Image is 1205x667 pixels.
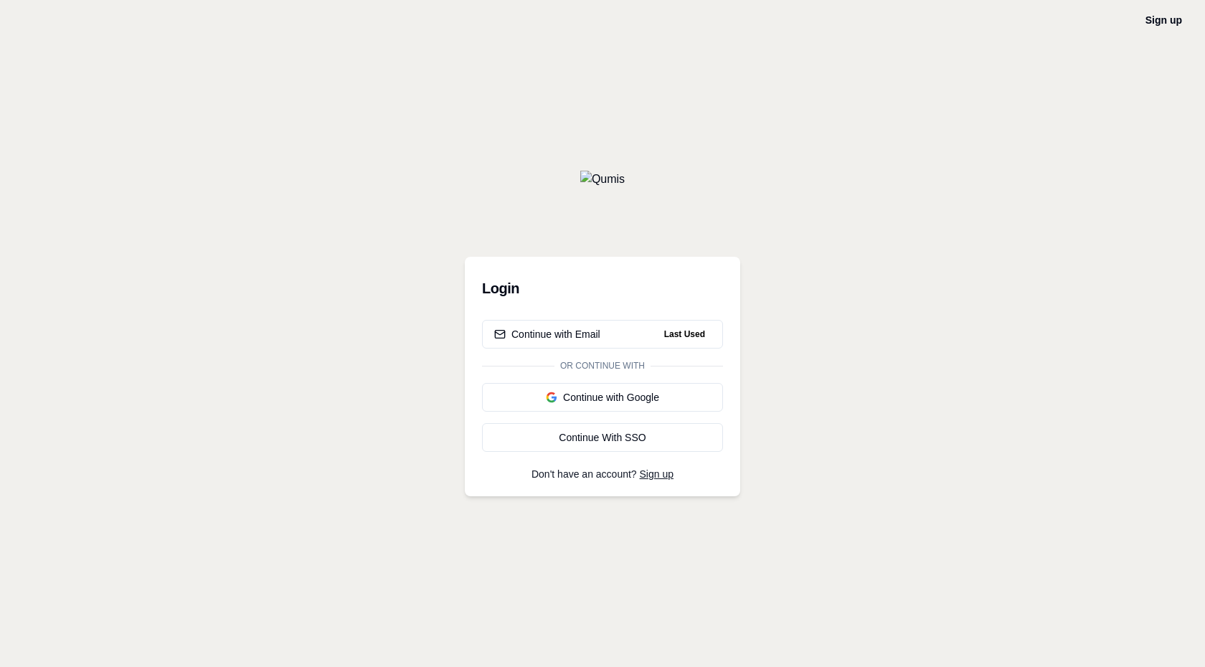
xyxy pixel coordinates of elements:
button: Continue with Google [482,383,723,412]
div: Continue with Google [494,390,711,405]
div: Continue with Email [494,327,600,341]
button: Continue with EmailLast Used [482,320,723,349]
a: Sign up [640,468,674,480]
span: Last Used [658,326,711,343]
img: Qumis [580,171,625,188]
a: Sign up [1145,14,1182,26]
p: Don't have an account? [482,469,723,479]
a: Continue With SSO [482,423,723,452]
span: Or continue with [554,360,651,372]
div: Continue With SSO [494,430,711,445]
h3: Login [482,274,723,303]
